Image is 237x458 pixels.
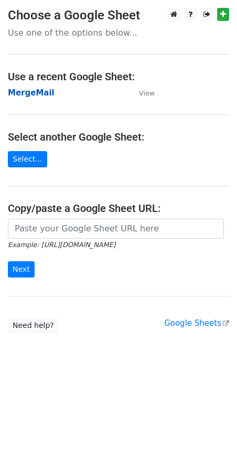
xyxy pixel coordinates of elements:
[8,261,35,278] input: Next
[128,88,155,98] a: View
[8,27,229,38] p: Use one of the options below...
[8,88,55,98] a: MergeMail
[8,202,229,215] h4: Copy/paste a Google Sheet URL:
[8,8,229,23] h3: Choose a Google Sheet
[8,131,229,143] h4: Select another Google Sheet:
[8,219,224,239] input: Paste your Google Sheet URL here
[8,70,229,83] h4: Use a recent Google Sheet:
[8,317,59,334] a: Need help?
[185,408,237,458] iframe: Chat Widget
[8,241,115,249] small: Example: [URL][DOMAIN_NAME]
[139,89,155,97] small: View
[164,318,229,328] a: Google Sheets
[8,151,47,167] a: Select...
